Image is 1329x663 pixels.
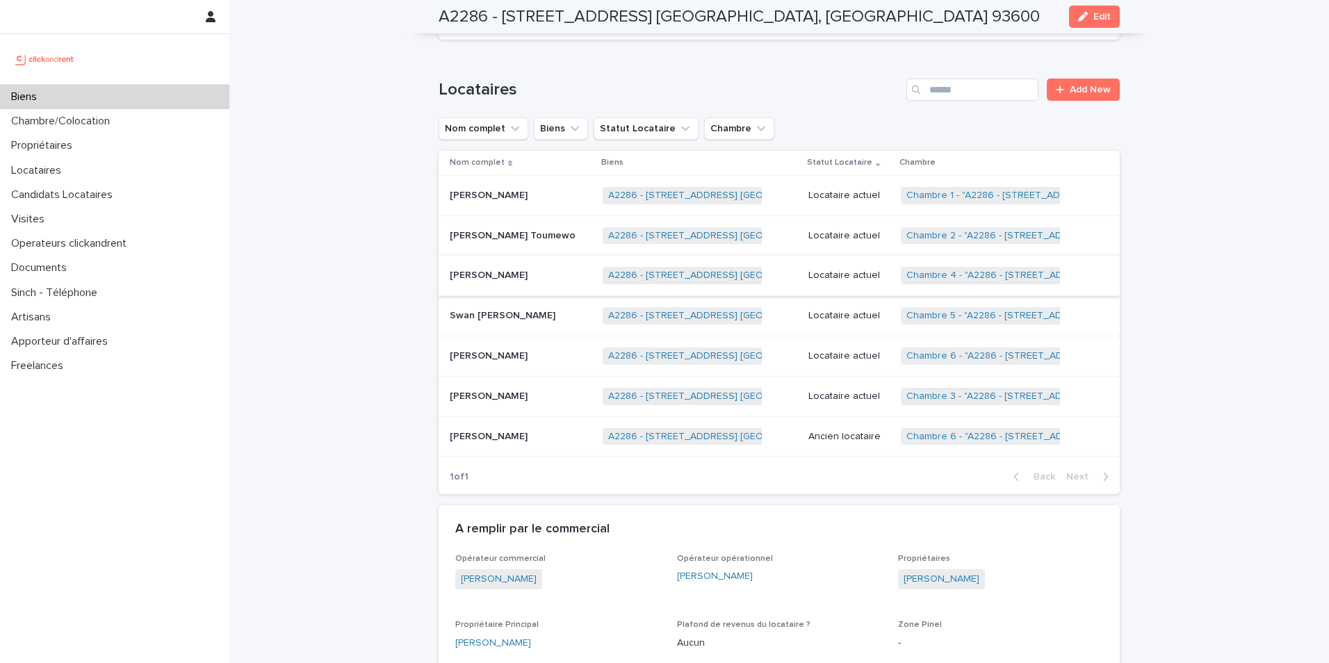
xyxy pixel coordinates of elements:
p: Artisans [6,311,62,324]
p: Nom complet [450,155,505,170]
p: [PERSON_NAME] [450,388,530,402]
a: A2286 - [STREET_ADDRESS] [GEOGRAPHIC_DATA], [GEOGRAPHIC_DATA] 93600 [608,310,970,322]
p: Swan [PERSON_NAME] [450,307,558,322]
span: Opérateur opérationnel [677,555,773,563]
tr: [PERSON_NAME][PERSON_NAME] A2286 - [STREET_ADDRESS] [GEOGRAPHIC_DATA], [GEOGRAPHIC_DATA] 93600 Lo... [439,336,1120,377]
p: - [898,636,1103,650]
h2: A2286 - [STREET_ADDRESS] [GEOGRAPHIC_DATA], [GEOGRAPHIC_DATA] 93600 [439,7,1040,27]
span: Edit [1093,12,1111,22]
p: Locataire actuel [808,391,890,402]
button: Chambre [704,117,774,140]
tr: [PERSON_NAME][PERSON_NAME] A2286 - [STREET_ADDRESS] [GEOGRAPHIC_DATA], [GEOGRAPHIC_DATA] 93600 Lo... [439,175,1120,215]
p: Operateurs clickandrent [6,237,138,250]
p: Ancien locataire [808,431,890,443]
input: Search [906,79,1038,101]
p: Locataire actuel [808,190,890,202]
span: Back [1025,472,1055,482]
span: Propriétaires [898,555,950,563]
button: Back [1002,470,1061,483]
p: Biens [6,90,48,104]
p: [PERSON_NAME] [450,347,530,362]
p: Chambre [899,155,936,170]
a: A2286 - [STREET_ADDRESS] [GEOGRAPHIC_DATA], [GEOGRAPHIC_DATA] 93600 [608,350,970,362]
p: Freelances [6,359,74,373]
tr: Swan [PERSON_NAME]Swan [PERSON_NAME] A2286 - [STREET_ADDRESS] [GEOGRAPHIC_DATA], [GEOGRAPHIC_DATA... [439,296,1120,336]
a: A2286 - [STREET_ADDRESS] [GEOGRAPHIC_DATA], [GEOGRAPHIC_DATA] 93600 [608,391,970,402]
tr: [PERSON_NAME][PERSON_NAME] A2286 - [STREET_ADDRESS] [GEOGRAPHIC_DATA], [GEOGRAPHIC_DATA] 93600 Lo... [439,376,1120,416]
a: A2286 - [STREET_ADDRESS] [GEOGRAPHIC_DATA], [GEOGRAPHIC_DATA] 93600 [608,190,970,202]
p: Documents [6,261,78,275]
button: Nom complet [439,117,528,140]
p: [PERSON_NAME] Toumewo [450,227,578,242]
tr: [PERSON_NAME][PERSON_NAME] A2286 - [STREET_ADDRESS] [GEOGRAPHIC_DATA], [GEOGRAPHIC_DATA] 93600 Lo... [439,256,1120,296]
a: A2286 - [STREET_ADDRESS] [GEOGRAPHIC_DATA], [GEOGRAPHIC_DATA] 93600 [608,431,970,443]
a: [PERSON_NAME] [677,569,753,584]
p: [PERSON_NAME] [450,267,530,281]
a: A2286 - [STREET_ADDRESS] [GEOGRAPHIC_DATA], [GEOGRAPHIC_DATA] 93600 [608,270,970,281]
p: Biens [601,155,623,170]
p: Locataire actuel [808,230,890,242]
span: Opérateur commercial [455,555,546,563]
p: [PERSON_NAME] [450,187,530,202]
tr: [PERSON_NAME] Toumewo[PERSON_NAME] Toumewo A2286 - [STREET_ADDRESS] [GEOGRAPHIC_DATA], [GEOGRAPHI... [439,215,1120,256]
p: Statut Locataire [807,155,872,170]
a: [PERSON_NAME] [455,636,531,650]
p: Sinch - Téléphone [6,286,108,300]
p: Aucun [677,636,882,650]
a: Add New [1047,79,1120,101]
p: [PERSON_NAME] [450,428,530,443]
p: Locataire actuel [808,310,890,322]
p: Visites [6,213,56,226]
span: Next [1066,472,1097,482]
button: Next [1061,470,1120,483]
h2: A remplir par le commercial [455,522,610,537]
button: Edit [1069,6,1120,28]
h1: Locataires [439,80,901,100]
a: [PERSON_NAME] [904,572,979,587]
span: Plafond de revenus du locataire ? [677,621,810,629]
p: Apporteur d'affaires [6,335,119,348]
p: Chambre/Colocation [6,115,121,128]
p: Propriétaires [6,139,83,152]
span: Zone Pinel [898,621,942,629]
p: Locataires [6,164,72,177]
img: UCB0brd3T0yccxBKYDjQ [11,45,79,73]
p: Locataire actuel [808,350,890,362]
span: Add New [1070,85,1111,95]
a: A2286 - [STREET_ADDRESS] [GEOGRAPHIC_DATA], [GEOGRAPHIC_DATA] 93600 [608,230,970,242]
tr: [PERSON_NAME][PERSON_NAME] A2286 - [STREET_ADDRESS] [GEOGRAPHIC_DATA], [GEOGRAPHIC_DATA] 93600 An... [439,416,1120,457]
span: Propriétaire Principal [455,621,539,629]
button: Statut Locataire [594,117,699,140]
p: 1 of 1 [439,460,480,494]
p: Locataire actuel [808,270,890,281]
a: [PERSON_NAME] [461,572,537,587]
p: Candidats Locataires [6,188,124,202]
button: Biens [534,117,588,140]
